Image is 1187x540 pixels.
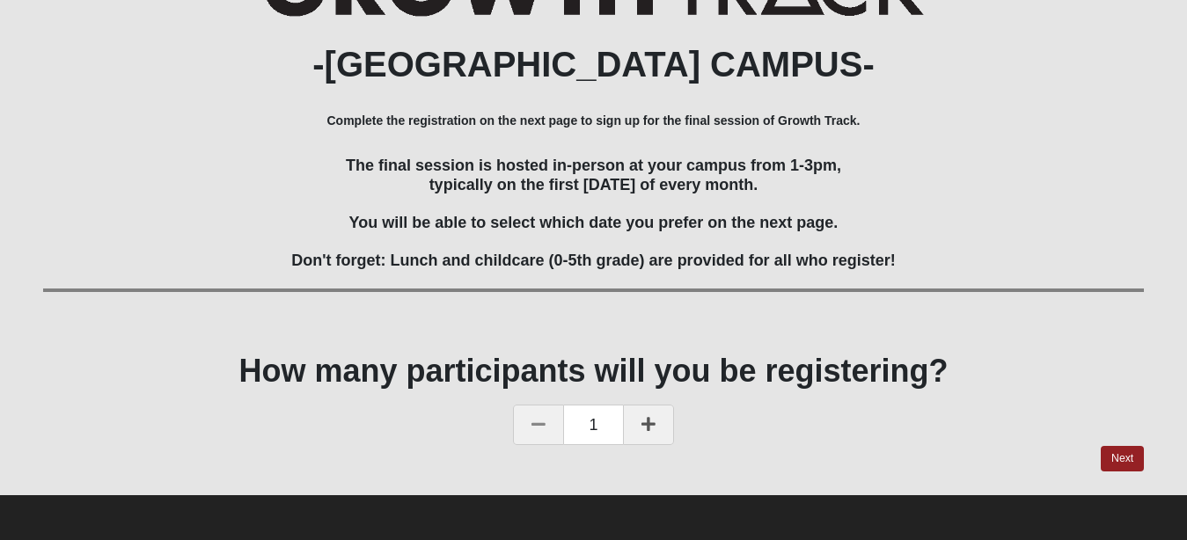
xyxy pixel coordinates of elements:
[349,214,839,231] span: You will be able to select which date you prefer on the next page.
[1101,446,1144,471] a: Next
[312,45,875,84] b: -[GEOGRAPHIC_DATA] CAMPUS-
[291,252,895,269] span: Don't forget: Lunch and childcare (0-5th grade) are provided for all who register!
[564,405,622,445] span: 1
[327,113,861,128] b: Complete the registration on the next page to sign up for the final session of Growth Track.
[429,176,758,193] span: typically on the first [DATE] of every month.
[43,352,1145,390] h1: How many participants will you be registering?
[346,157,841,174] span: The final session is hosted in-person at your campus from 1-3pm,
